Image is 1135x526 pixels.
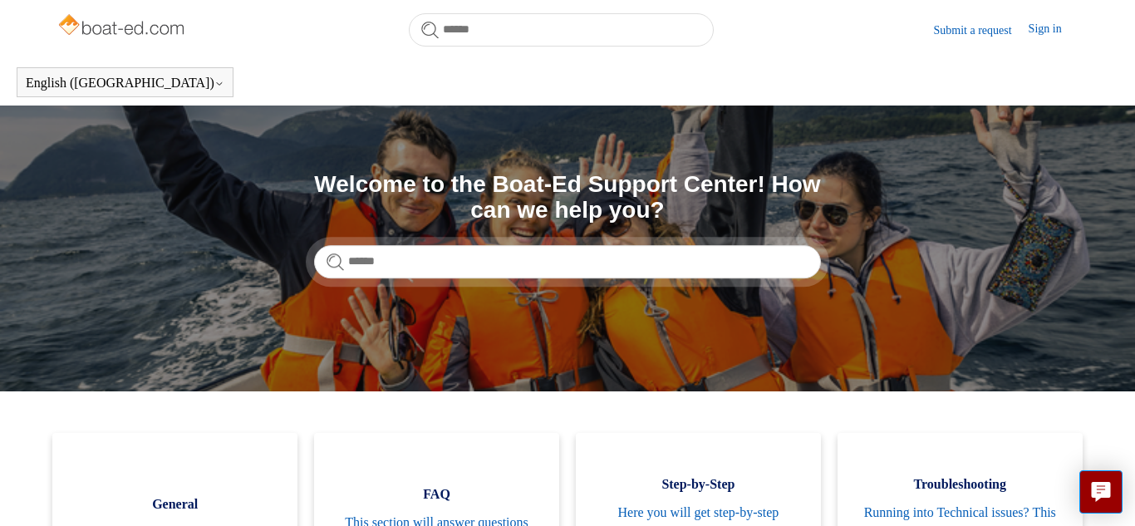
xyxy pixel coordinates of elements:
[601,474,796,494] span: Step-by-Step
[77,494,273,514] span: General
[314,172,821,224] h1: Welcome to the Boat-Ed Support Center! How can we help you?
[934,22,1029,39] a: Submit a request
[1079,470,1123,514] button: Live chat
[26,76,224,91] button: English ([GEOGRAPHIC_DATA])
[314,245,821,278] input: Search
[1029,20,1078,40] a: Sign in
[862,474,1058,494] span: Troubleshooting
[409,13,714,47] input: Search
[57,10,189,43] img: Boat-Ed Help Center home page
[339,484,534,504] span: FAQ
